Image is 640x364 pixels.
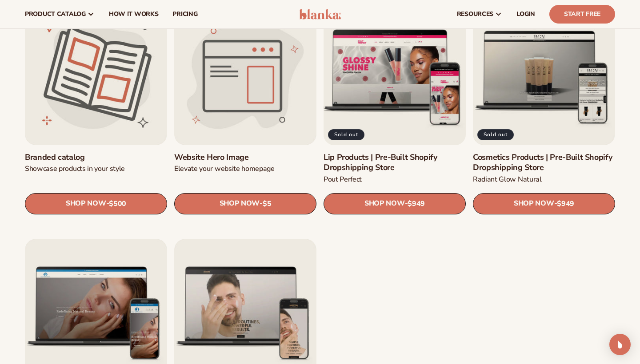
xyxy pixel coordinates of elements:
a: Cosmetics Products | Pre-Built Shopify Dropshipping Store [473,152,615,173]
span: $949 [408,199,425,208]
a: SHOP NOW- $5 [174,193,316,214]
span: How It Works [109,11,159,18]
div: Open Intercom Messenger [609,334,631,355]
span: SHOP NOW [364,199,404,208]
span: resources [457,11,493,18]
a: SHOP NOW- $500 [25,193,167,214]
span: $949 [557,199,574,208]
img: logo [299,9,341,20]
a: Start Free [549,5,615,24]
span: SHOP NOW [220,199,260,208]
a: SHOP NOW- $949 [324,193,466,214]
a: Branded catalog [25,152,167,162]
span: SHOP NOW [66,199,106,208]
a: SHOP NOW- $949 [473,193,615,214]
span: pricing [172,11,197,18]
a: Website Hero Image [174,152,316,162]
span: LOGIN [516,11,535,18]
a: Lip Products | Pre-Built Shopify Dropshipping Store [324,152,466,173]
span: $500 [109,199,126,208]
span: SHOP NOW [514,199,554,208]
span: $5 [263,199,271,208]
span: product catalog [25,11,86,18]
